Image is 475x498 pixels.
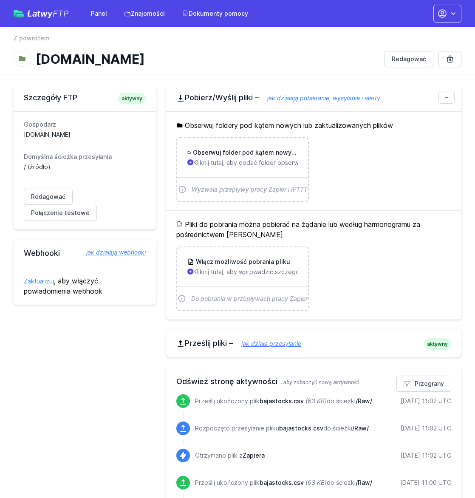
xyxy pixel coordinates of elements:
[356,479,372,486] span: /Surowy/
[385,51,433,67] a: Redagować
[14,10,24,17] img: easyftp_logo.png
[327,397,356,405] font: do ścieżki
[36,51,145,67] font: [DOMAIN_NAME]
[415,380,444,387] font: Przegrany
[400,479,451,486] font: [DATE] 11:00 UTC
[24,121,56,128] font: Gospodarz
[195,452,243,459] font: Otrzymano plik z
[24,189,73,205] a: Redagować
[185,339,233,348] font: Prześlij pliki –
[24,277,102,295] font: , aby włączyć powiadomienia webhook
[260,397,304,405] font: bajastocks.csv
[177,6,253,21] a: Dokumenty pomocy
[195,397,260,405] font: Prześlij ukończony plik
[24,249,60,257] font: Webhooki
[243,452,265,459] font: Zapiera
[14,34,50,42] a: Z powrotem
[119,6,170,21] a: Znajomości
[233,340,301,347] a: jak działa przesyłanie
[195,424,279,432] font: Rozpoczęto przesyłanie pliku
[24,277,54,285] a: Zaktualizuj
[31,209,90,216] font: Połączenie testowe
[281,379,359,385] font: , aby zobaczyć nową aktywność
[91,10,107,17] font: Panel
[24,205,97,221] a: Połączenie testowe
[401,397,451,405] font: [DATE] 11:02 UTC
[356,397,372,405] span: /Surowy/
[259,94,380,102] a: jak działają pobieranie, wysyłanie i alerty
[176,377,277,386] font: Odśwież stronę aktywności
[86,249,146,256] font: jak działają webhooki
[195,479,260,486] font: Prześlij ukończony plik
[177,247,308,310] a: Włącz możliwość pobrania pliku Kliknij tutaj, aby wprowadzić szczegóły pliku Do pobrania w przepł...
[352,424,369,432] font: /Raw/
[305,479,327,486] font: (63 KB)
[401,424,451,432] font: [DATE] 11:02 UTC
[14,9,69,18] a: ŁatwyFTP
[24,93,77,102] font: Szczegóły FTP
[191,295,308,302] font: Do pobrania w przepływach pracy Zapier
[356,397,372,405] font: /Raw/
[392,55,426,62] font: Redagować
[185,93,259,102] font: Pobierz/Wyślij pliki –
[323,424,352,432] font: do ścieżki
[396,376,451,392] a: Przegrany
[185,121,393,130] font: Obserwuj foldery pod kątem nowych lub zaktualizowanych plików
[192,186,308,193] font: Wyzwala przepływy pracy Zapier i IFTTT
[241,340,301,347] font: jak działa przesyłanie
[193,159,317,166] font: Kliknij tutaj, aby dodać folder obserwowany
[327,479,356,486] font: do ścieżki
[131,10,165,17] font: Znajomości
[193,149,385,156] font: Obserwuj folder pod kątem nowych lub zmodyfikowanych plików
[193,268,319,275] font: Kliknij tutaj, aby wprowadzić szczegóły pliku
[14,34,461,48] nav: Ścieżka nawigacyjna
[189,10,248,17] font: Dokumenty pomocy
[433,456,465,488] iframe: Kontroler czatu Drift Widget
[24,153,112,160] font: Domyślna ścieżka przesyłania
[78,248,146,257] a: jak działają webhooki
[260,479,304,486] font: bajastocks.csv
[31,193,65,200] font: Redagować
[122,95,142,102] font: aktywny
[356,479,372,486] font: /Raw/
[176,220,420,239] font: Pliki do pobrania można pobierać na żądanie lub według harmonogramu za pośrednictwem [PERSON_NAME]
[14,34,50,42] font: Z powrotem
[352,424,369,432] span: /Surowy/
[267,94,380,102] font: jak działają pobieranie, wysyłanie i alerty
[427,341,448,347] font: aktywny
[53,8,69,19] font: FTP
[177,138,308,201] a: Obserwuj folder pod kątem nowych lub zmodyfikowanych plików Kliknij tutaj, aby dodać folder obser...
[401,452,451,459] font: [DATE] 11:02 UTC
[196,258,290,265] font: Włącz możliwość pobrania pliku
[305,397,327,405] font: (63 KB)
[24,163,51,170] font: / (źródło)
[24,131,71,138] font: [DOMAIN_NAME]
[279,424,323,432] font: bajastocks.csv
[27,8,53,19] font: Łatwy
[86,6,112,21] a: Panel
